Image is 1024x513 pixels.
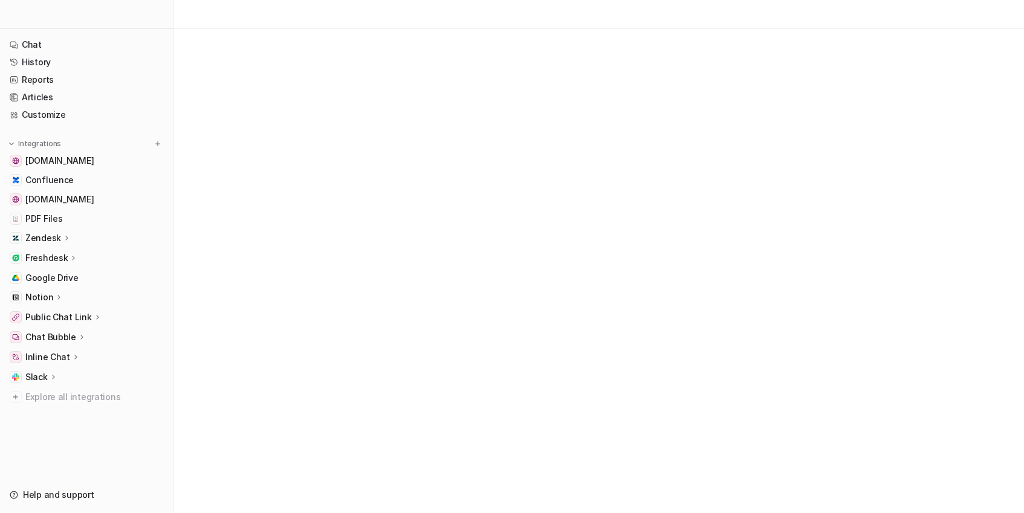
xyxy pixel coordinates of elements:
[25,232,61,244] p: Zendesk
[5,486,169,503] a: Help and support
[12,353,19,361] img: Inline Chat
[5,54,169,71] a: History
[5,269,169,286] a: Google DriveGoogle Drive
[12,254,19,262] img: Freshdesk
[5,138,65,150] button: Integrations
[12,176,19,184] img: Confluence
[12,334,19,341] img: Chat Bubble
[12,234,19,242] img: Zendesk
[25,291,53,303] p: Notion
[10,391,22,403] img: explore all integrations
[5,191,169,208] a: www.airbnb.com[DOMAIN_NAME]
[25,387,164,407] span: Explore all integrations
[12,373,19,381] img: Slack
[25,331,76,343] p: Chat Bubble
[12,157,19,164] img: www.atlassian.com
[12,196,19,203] img: www.airbnb.com
[25,193,94,205] span: [DOMAIN_NAME]
[5,36,169,53] a: Chat
[12,294,19,301] img: Notion
[25,371,48,383] p: Slack
[12,274,19,282] img: Google Drive
[25,252,68,264] p: Freshdesk
[7,140,16,148] img: expand menu
[5,172,169,189] a: ConfluenceConfluence
[5,210,169,227] a: PDF FilesPDF Files
[5,152,169,169] a: www.atlassian.com[DOMAIN_NAME]
[25,155,94,167] span: [DOMAIN_NAME]
[12,314,19,321] img: Public Chat Link
[25,351,70,363] p: Inline Chat
[25,213,62,225] span: PDF Files
[154,140,162,148] img: menu_add.svg
[18,139,61,149] p: Integrations
[5,389,169,405] a: Explore all integrations
[5,71,169,88] a: Reports
[25,174,74,186] span: Confluence
[5,89,169,106] a: Articles
[25,272,79,284] span: Google Drive
[25,311,92,323] p: Public Chat Link
[5,106,169,123] a: Customize
[12,215,19,222] img: PDF Files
